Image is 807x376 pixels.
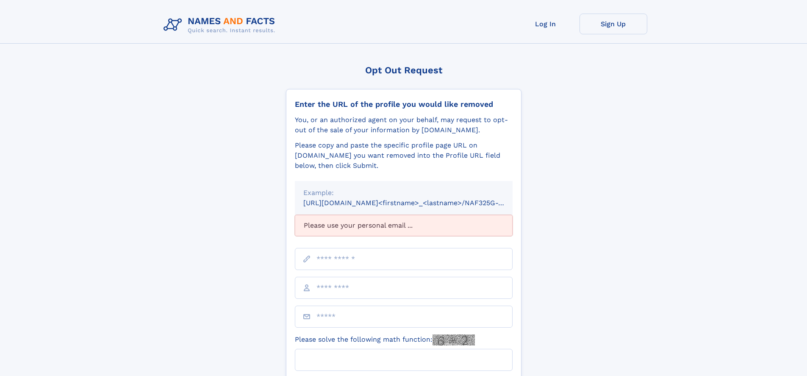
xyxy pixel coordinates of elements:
label: Please solve the following math function: [295,334,475,345]
div: Example: [303,188,504,198]
div: You, or an authorized agent on your behalf, may request to opt-out of the sale of your informatio... [295,115,513,135]
a: Log In [512,14,580,34]
a: Sign Up [580,14,647,34]
div: Enter the URL of the profile you would like removed [295,100,513,109]
div: Please copy and paste the specific profile page URL on [DOMAIN_NAME] you want removed into the Pr... [295,140,513,171]
small: [URL][DOMAIN_NAME]<firstname>_<lastname>/NAF325G-xxxxxxxx [303,199,529,207]
div: Opt Out Request [286,65,521,75]
img: Logo Names and Facts [160,14,282,36]
div: Please use your personal email ... [295,215,513,236]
